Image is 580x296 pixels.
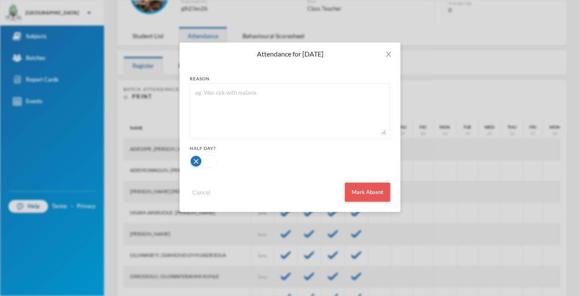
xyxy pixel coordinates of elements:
div: Half Day? [190,145,390,152]
button: Mark Absent [345,183,390,202]
i: icon: close [385,51,392,58]
button: Close [377,42,400,66]
div: Attendance for [DATE] [190,49,390,59]
button: Cancel [190,187,213,197]
div: reason [190,76,390,82]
